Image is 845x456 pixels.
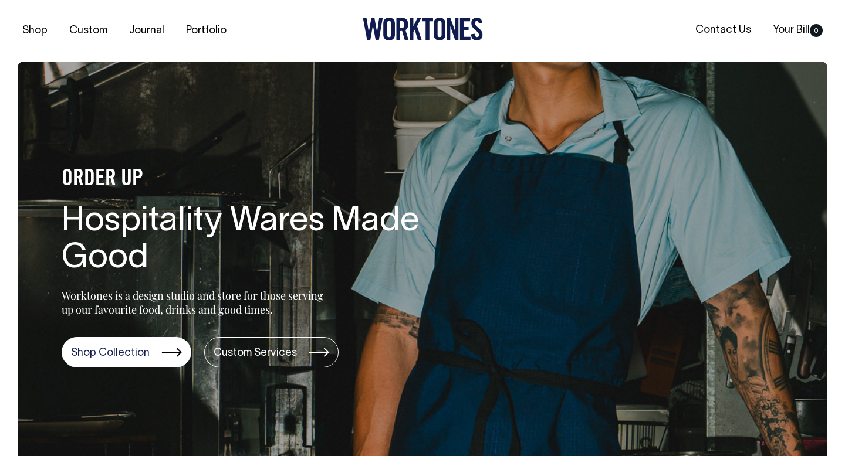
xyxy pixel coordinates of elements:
[62,167,437,192] h4: ORDER UP
[768,21,827,40] a: Your Bill0
[62,337,191,367] a: Shop Collection
[691,21,756,40] a: Contact Us
[18,21,52,40] a: Shop
[65,21,112,40] a: Custom
[181,21,231,40] a: Portfolio
[204,337,339,367] a: Custom Services
[62,203,437,278] h1: Hospitality Wares Made Good
[810,24,823,37] span: 0
[62,288,329,317] p: Worktones is a design studio and store for those serving up our favourite food, drinks and good t...
[124,21,169,40] a: Journal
